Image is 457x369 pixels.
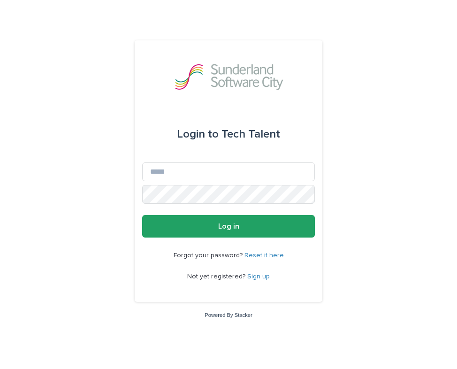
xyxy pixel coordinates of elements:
[218,223,239,230] span: Log in
[247,273,270,280] a: Sign up
[172,63,285,91] img: GVzBcg19RCOYju8xzymn
[174,252,244,259] span: Forgot your password?
[177,121,280,147] div: Tech Talent
[205,312,252,318] a: Powered By Stacker
[177,129,219,140] span: Login to
[187,273,247,280] span: Not yet registered?
[244,252,284,259] a: Reset it here
[142,215,315,238] button: Log in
